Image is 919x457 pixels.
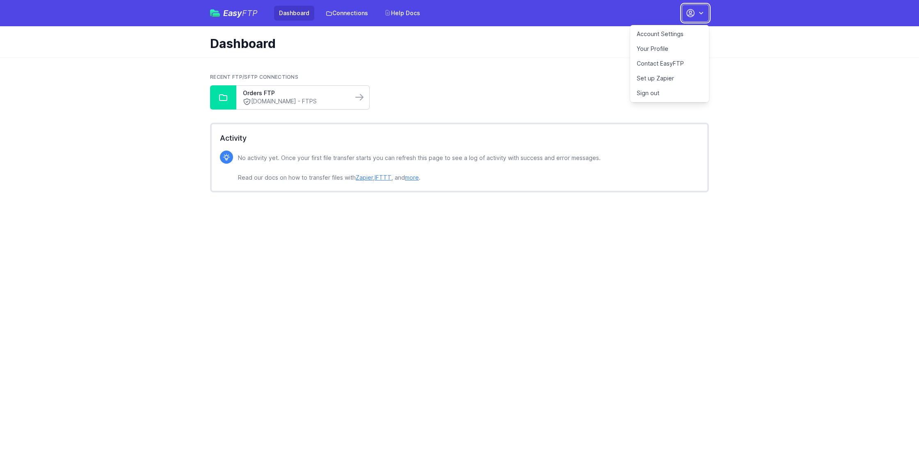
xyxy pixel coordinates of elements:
p: No activity yet. Once your first file transfer starts you can refresh this page to see a log of a... [238,153,601,183]
a: IFTTT [375,174,391,181]
a: Your Profile [630,41,709,56]
a: [DOMAIN_NAME] - FTPS [243,97,346,106]
a: Account Settings [630,27,709,41]
a: Orders FTP [243,89,346,97]
span: FTP [242,8,258,18]
span: Easy [223,9,258,17]
a: EasyFTP [210,9,258,17]
a: Set up Zapier [630,71,709,86]
a: Connections [321,6,373,21]
a: Contact EasyFTP [630,56,709,71]
a: Zapier [356,174,373,181]
a: more [405,174,419,181]
a: Dashboard [274,6,314,21]
iframe: Drift Widget Chat Controller [878,416,909,447]
a: Sign out [630,86,709,101]
h2: Recent FTP/SFTP Connections [210,74,709,80]
h2: Activity [220,133,699,144]
img: easyftp_logo.png [210,9,220,17]
h1: Dashboard [210,36,702,51]
a: Help Docs [379,6,425,21]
